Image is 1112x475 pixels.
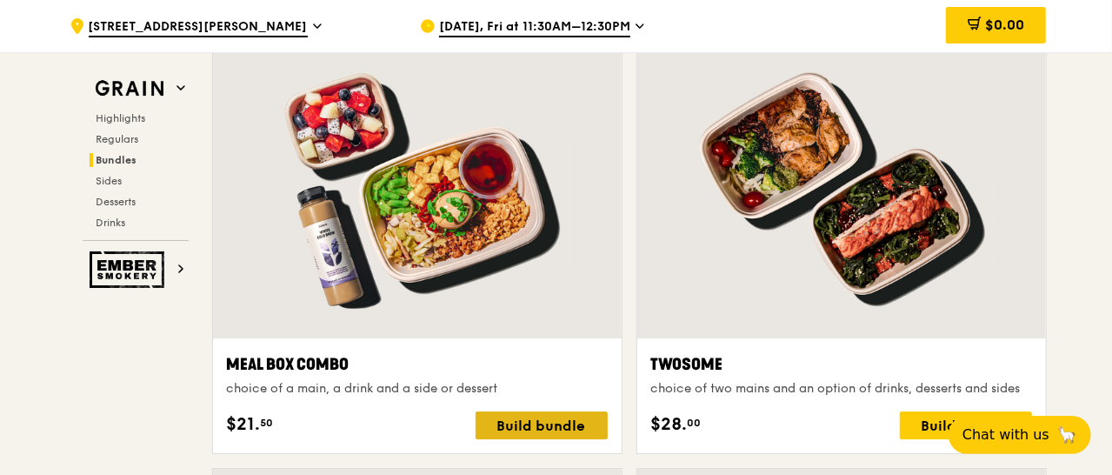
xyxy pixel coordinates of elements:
[90,251,170,288] img: Ember Smokery web logo
[227,411,261,438] span: $21.
[97,175,123,187] span: Sides
[476,411,608,439] div: Build bundle
[89,18,308,37] span: [STREET_ADDRESS][PERSON_NAME]
[97,154,137,166] span: Bundles
[261,416,274,430] span: 50
[985,17,1024,33] span: $0.00
[227,352,608,377] div: Meal Box Combo
[949,416,1091,454] button: Chat with us🦙
[688,416,702,430] span: 00
[900,411,1032,439] div: Build bundle
[1056,425,1077,445] span: 🦙
[439,18,630,37] span: [DATE], Fri at 11:30AM–12:30PM
[90,73,170,104] img: Grain web logo
[651,411,688,438] span: $28.
[97,217,126,229] span: Drinks
[651,352,1032,377] div: Twosome
[97,112,146,124] span: Highlights
[97,133,139,145] span: Regulars
[651,380,1032,398] div: choice of two mains and an option of drinks, desserts and sides
[962,425,1049,445] span: Chat with us
[227,380,608,398] div: choice of a main, a drink and a side or dessert
[97,196,137,208] span: Desserts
